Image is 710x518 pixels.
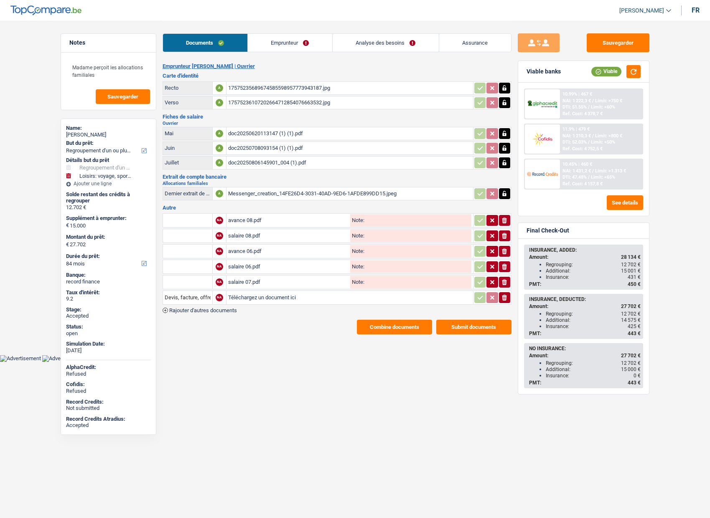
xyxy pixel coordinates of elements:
span: Sauvegarder [107,94,138,99]
button: Combine documents [357,320,432,334]
div: Juin [165,145,211,151]
div: Regrouping: [546,360,641,366]
div: Insurance: [546,323,641,329]
div: Record Credits: [66,399,151,405]
span: Limit: >750 € [595,98,622,104]
h3: Carte d'identité [163,73,512,78]
div: Amount: [529,303,641,309]
div: NA [216,263,223,270]
span: 425 € [628,323,641,329]
div: Verso [165,99,211,106]
div: Recto [165,85,211,91]
a: Emprunteur [248,34,332,52]
label: Note: [350,264,364,269]
div: Banque: [66,272,151,278]
span: 15 000 € [621,366,641,372]
div: 11.9% | 479 € [562,126,590,132]
div: Juillet [165,159,211,166]
img: Record Credits [527,166,558,182]
div: salaire 06.pdf [228,260,349,273]
div: Cofidis: [66,381,151,388]
h3: Autre [163,205,512,210]
div: Amount: [529,353,641,359]
div: avance 08.pdf [228,214,349,227]
div: Taux d'intérêt: [66,289,151,296]
div: Simulation Date: [66,341,151,347]
div: Insurance: [546,373,641,379]
span: / [588,104,590,110]
div: Record Credits Atradius: [66,416,151,422]
div: 9.2 [66,296,151,302]
div: 17575235689674585598957773943187.jpg [228,82,471,94]
span: NAI: 1 431,2 € [562,168,591,174]
span: DTI: 51.55% [562,104,587,110]
div: avance 06.pdf [228,245,349,258]
div: NA [216,248,223,255]
div: Regrouping: [546,262,641,268]
span: NAI: 1 210,3 € [562,133,591,139]
span: DTI: 52.03% [562,139,587,145]
div: 10.99% | 467 € [562,91,592,97]
div: Solde restant des crédits à regrouper [66,191,151,204]
div: PMT: [529,331,641,336]
span: [PERSON_NAME] [619,7,664,14]
span: 12 702 € [621,311,641,317]
label: Montant du prêt: [66,234,149,240]
div: Dernier extrait de compte pour vos allocations familiales [165,190,211,197]
div: NA [216,294,223,301]
div: PMT: [529,281,641,287]
img: TopCompare Logo [10,5,81,15]
div: Ref. Cost: 4 752,5 € [562,146,603,152]
a: Assurance [439,34,511,52]
div: INSURANCE, DEDUCTED: [529,296,641,302]
label: Note: [350,217,364,223]
span: 14 575 € [621,317,641,323]
button: Sauvegarder [587,33,649,52]
div: Messenger_creation_14FE26D4-3031-40AD-9ED6-1AFDE899DD15.jpeg [228,187,471,200]
span: Limit: <65% [591,174,615,180]
a: Documents [163,34,247,52]
label: Note: [350,279,364,285]
div: Ref. Cost: 4 378,7 € [562,111,603,116]
div: Final Check-Out [527,227,569,234]
span: Limit: <50% [591,139,615,145]
h2: Allocations familiales [163,181,512,186]
div: Additional: [546,317,641,323]
label: Note: [350,233,364,238]
a: [PERSON_NAME] [613,4,671,18]
span: / [592,133,594,139]
div: Insurance: [546,274,641,280]
div: INSURANCE, ADDED: [529,247,641,253]
span: € [66,222,69,229]
a: Analyse des besoins [333,34,439,52]
span: 15 001 € [621,268,641,274]
div: Viable banks [527,68,561,75]
div: Stage: [66,306,151,313]
span: 28 134 € [621,254,641,260]
div: A [216,99,223,106]
div: doc20250708093154 (1) (1).pdf [228,142,471,154]
div: PMT: [529,380,641,386]
label: But du prêt: [66,140,149,147]
div: salaire 08.pdf [228,230,349,242]
div: Status: [66,323,151,330]
span: Limit: >800 € [595,133,622,139]
div: Détails but du prêt [66,157,151,164]
img: AlphaCredit [527,99,558,109]
div: A [216,159,223,167]
div: A [216,84,223,92]
div: Additional: [546,268,641,274]
div: open [66,330,151,337]
h3: Fiches de salaire [163,114,512,119]
div: Mai [165,130,211,136]
div: fr [692,6,700,14]
div: NA [216,232,223,240]
div: Accepted [66,313,151,319]
span: / [592,168,594,174]
span: 443 € [628,380,641,386]
h3: Extrait de compte bancaire [163,174,512,179]
div: A [216,130,223,137]
div: 10.45% | 460 € [562,162,592,167]
div: Name: [66,125,151,131]
span: 443 € [628,331,641,336]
